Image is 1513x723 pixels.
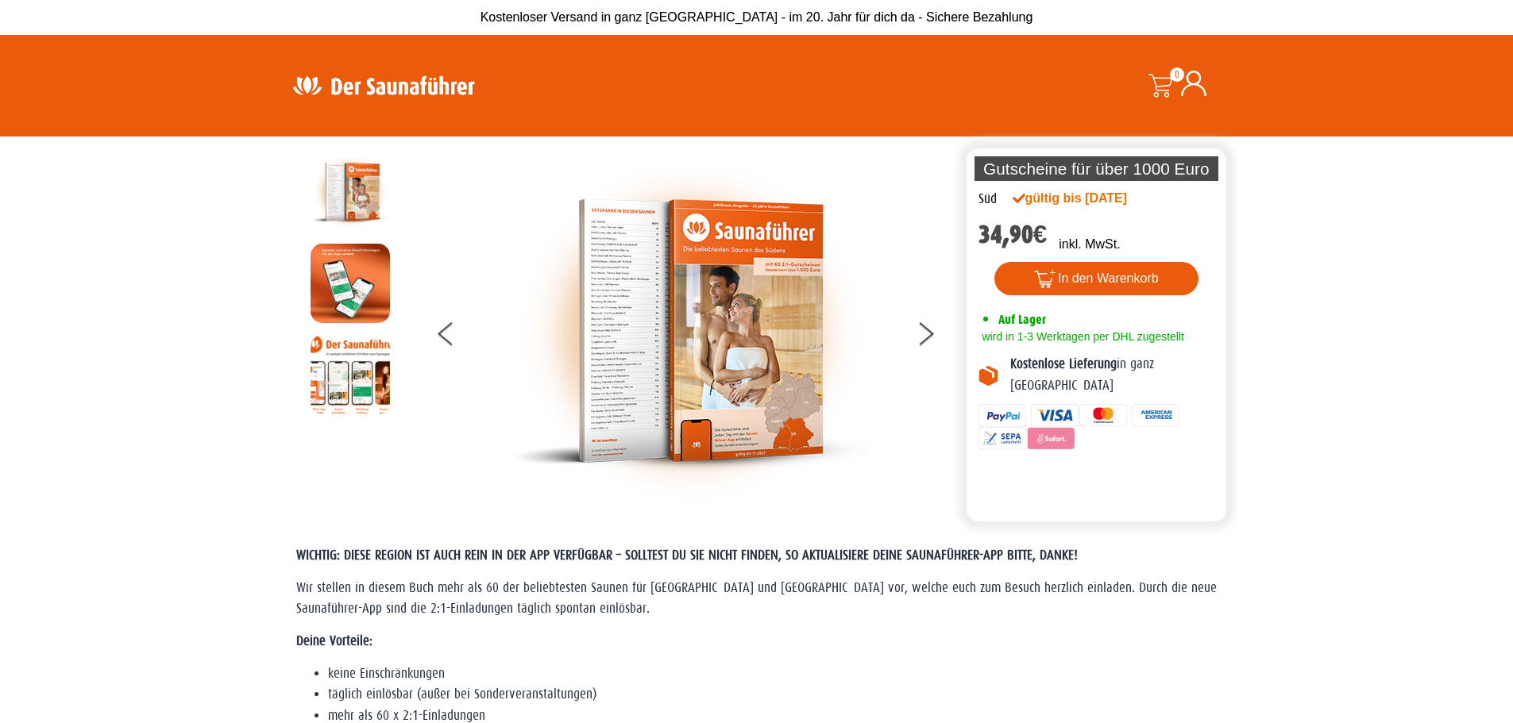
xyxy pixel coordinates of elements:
p: Gutscheine für über 1000 Euro [975,156,1219,181]
span: Auf Lager [998,312,1046,327]
img: Anleitung7tn [311,335,390,414]
span: wird in 1-3 Werktagen per DHL zugestellt [978,330,1184,343]
span: 0 [1170,67,1184,82]
p: in ganz [GEOGRAPHIC_DATA] [1010,354,1215,396]
li: täglich einlösbar (außer bei Sonderveranstaltungen) [328,684,1218,705]
b: Kostenlose Lieferung [1010,356,1117,371]
bdi: 34,90 [978,220,1048,249]
span: € [1033,220,1048,249]
div: Süd [978,189,997,210]
span: WICHTIG: DIESE REGION IST AUCH REIN IN DER APP VERFÜGBAR – SOLLTEST DU SIE NICHT FINDEN, SO AKTUA... [296,548,1078,563]
img: der-saunafuehrer-2025-sued [311,152,390,232]
strong: Deine Vorteile: [296,633,372,648]
button: In den Warenkorb [994,262,1198,295]
li: keine Einschränkungen [328,663,1218,684]
img: der-saunafuehrer-2025-sued [512,152,870,510]
p: inkl. MwSt. [1059,235,1120,254]
span: Wir stellen in diesem Buch mehr als 60 der beliebtesten Saunen für [GEOGRAPHIC_DATA] und [GEOGRAP... [296,580,1217,616]
img: MOCKUP-iPhone_regional [311,244,390,323]
span: Kostenloser Versand in ganz [GEOGRAPHIC_DATA] - im 20. Jahr für dich da - Sichere Bezahlung [481,10,1033,24]
div: gültig bis [DATE] [1013,189,1162,208]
